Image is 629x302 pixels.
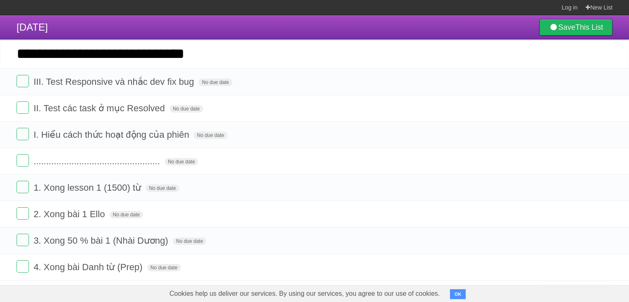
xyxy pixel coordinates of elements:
span: 4. Xong bài Danh từ (Prep) [33,262,144,272]
label: Done [17,154,29,167]
span: No due date [170,105,203,113]
span: Cookies help us deliver our services. By using our services, you agree to our use of cookies. [161,285,448,302]
b: This List [575,23,603,31]
span: 3. Xong 50 % bài 1 (Nhài Dương) [33,235,170,246]
label: Done [17,101,29,114]
span: [DATE] [17,22,48,33]
label: Done [17,207,29,220]
span: No due date [199,79,232,86]
span: No due date [173,237,206,245]
label: Done [17,128,29,140]
span: No due date [147,264,181,271]
span: No due date [165,158,198,165]
span: No due date [110,211,143,218]
label: Done [17,260,29,273]
span: 2. Xong bài 1 Ello [33,209,107,219]
span: 1. Xong lesson 1 (1500) từ [33,182,143,193]
span: No due date [194,132,227,139]
label: Done [17,234,29,246]
span: .................................................. [33,156,162,166]
label: Done [17,181,29,193]
span: III. Test Responsive và nhắc dev fix bug [33,77,196,87]
a: SaveThis List [539,19,612,36]
button: OK [450,289,466,299]
span: No due date [146,185,179,192]
span: II. Test các task ở mục Resolved [33,103,167,113]
label: Done [17,75,29,87]
span: I. Hiểu cách thức hoạt động của phiên [33,129,191,140]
